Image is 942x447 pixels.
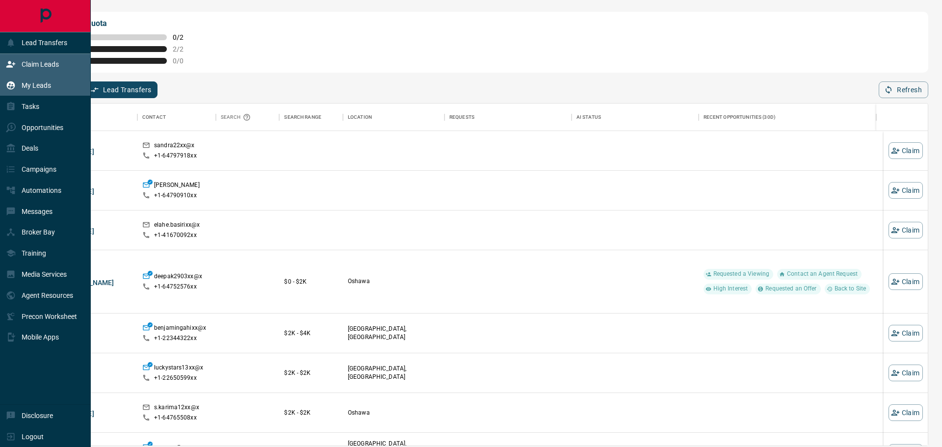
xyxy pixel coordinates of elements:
[783,270,862,278] span: Contact an Agent Request
[154,272,202,283] p: deepak2903xx@x
[889,273,923,290] button: Claim
[348,365,440,381] p: [GEOGRAPHIC_DATA], [GEOGRAPHIC_DATA]
[137,104,216,131] div: Contact
[279,104,342,131] div: Search Range
[699,104,876,131] div: Recent Opportunities (30d)
[831,285,870,293] span: Back to Site
[154,403,199,414] p: s.karima12xx@x
[154,141,195,152] p: sandra22xx@x
[704,104,776,131] div: Recent Opportunities (30d)
[445,104,572,131] div: Requests
[761,285,820,293] span: Requested an Offer
[879,81,928,98] button: Refresh
[348,104,372,131] div: Location
[173,45,194,53] span: 2 / 2
[154,334,197,342] p: +1- 22344322xx
[154,221,200,231] p: elahe.basirixx@x
[154,414,197,422] p: +1- 64765508xx
[348,325,440,342] p: [GEOGRAPHIC_DATA], [GEOGRAPHIC_DATA]
[154,181,200,191] p: [PERSON_NAME]
[36,104,137,131] div: Name
[348,409,440,417] p: Oshawa
[889,365,923,381] button: Claim
[154,191,197,200] p: +1- 64790910xx
[348,277,440,286] p: Oshawa
[142,104,166,131] div: Contact
[284,329,338,338] p: $2K - $4K
[889,222,923,238] button: Claim
[85,81,158,98] button: Lead Transfers
[889,404,923,421] button: Claim
[173,33,194,41] span: 0 / 2
[154,324,206,334] p: benjamingahixx@x
[154,152,197,160] p: +1- 64797918xx
[284,277,338,286] p: $0 - $2K
[572,104,699,131] div: AI Status
[889,325,923,342] button: Claim
[449,104,474,131] div: Requests
[284,408,338,417] p: $2K - $2K
[889,182,923,199] button: Claim
[154,374,197,382] p: +1- 22650599xx
[284,104,321,131] div: Search Range
[576,104,601,131] div: AI Status
[173,57,194,65] span: 0 / 0
[709,270,773,278] span: Requested a Viewing
[284,368,338,377] p: $2K - $2K
[53,18,194,29] p: My Daily Quota
[221,104,253,131] div: Search
[343,104,445,131] div: Location
[154,283,197,291] p: +1- 64752576xx
[889,142,923,159] button: Claim
[709,285,752,293] span: High Interest
[154,364,203,374] p: luckystars13xx@x
[154,231,197,239] p: +1- 41670092xx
